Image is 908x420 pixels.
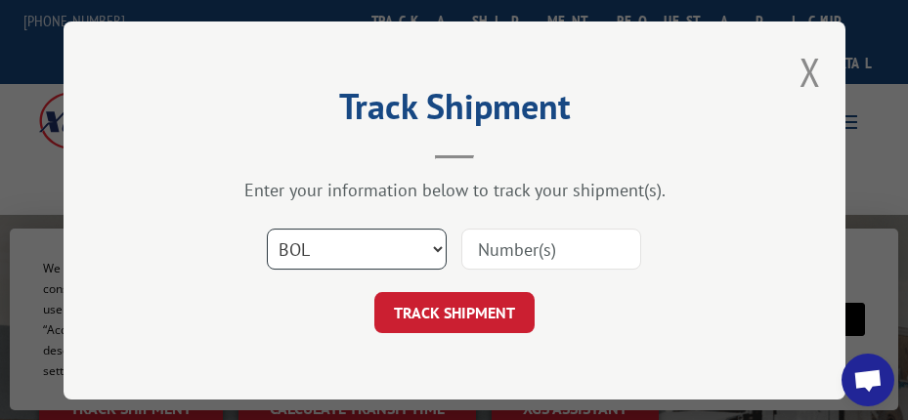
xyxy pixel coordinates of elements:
[461,229,641,270] input: Number(s)
[374,292,535,333] button: TRACK SHIPMENT
[161,179,748,201] div: Enter your information below to track your shipment(s).
[161,93,748,130] h2: Track Shipment
[842,354,894,406] div: Open chat
[800,46,821,98] button: Close modal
